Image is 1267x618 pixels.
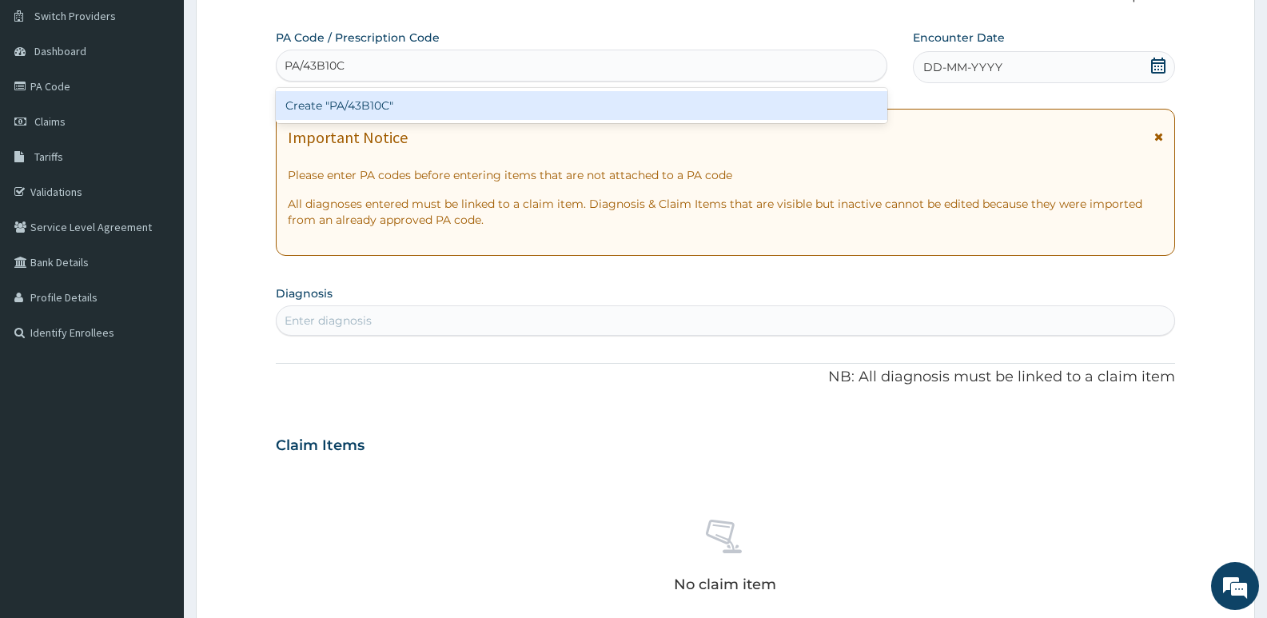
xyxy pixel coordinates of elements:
[288,196,1163,228] p: All diagnoses entered must be linked to a claim item. Diagnosis & Claim Items that are visible bu...
[93,201,221,363] span: We're online!
[276,367,1175,388] p: NB: All diagnosis must be linked to a claim item
[913,30,1005,46] label: Encounter Date
[30,80,65,120] img: d_794563401_company_1708531726252_794563401
[34,44,86,58] span: Dashboard
[34,150,63,164] span: Tariffs
[288,167,1163,183] p: Please enter PA codes before entering items that are not attached to a PA code
[276,30,440,46] label: PA Code / Prescription Code
[288,129,408,146] h1: Important Notice
[262,8,301,46] div: Minimize live chat window
[34,114,66,129] span: Claims
[276,437,365,455] h3: Claim Items
[276,285,333,301] label: Diagnosis
[923,59,1002,75] span: DD-MM-YYYY
[276,91,887,120] div: Create "PA/43B10C"
[285,313,372,329] div: Enter diagnosis
[674,576,776,592] p: No claim item
[8,437,305,492] textarea: Type your message and hit 'Enter'
[83,90,269,110] div: Chat with us now
[34,9,116,23] span: Switch Providers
